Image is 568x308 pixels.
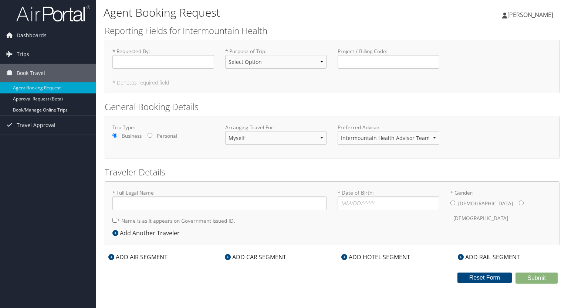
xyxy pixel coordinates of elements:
[225,55,327,69] select: * Purpose of Trip:
[454,253,524,261] div: ADD RAIL SEGMENT
[225,48,327,75] label: * Purpose of Trip :
[338,55,439,69] input: Project / Billing Code:
[16,5,90,22] img: airportal-logo.png
[112,229,183,237] div: Add Another Traveler
[105,166,559,178] h2: Traveler Details
[515,273,558,284] button: Submit
[507,11,553,19] span: [PERSON_NAME]
[338,253,414,261] div: ADD HOTEL SEGMENT
[105,24,559,37] h2: Reporting Fields for Intermountain Health
[338,189,439,210] label: * Date of Birth:
[502,4,561,26] a: [PERSON_NAME]
[17,64,45,82] span: Book Travel
[104,5,408,20] h1: Agent Booking Request
[225,124,327,131] label: Arranging Travel For:
[450,189,552,226] label: * Gender:
[458,196,513,211] label: [DEMOGRAPHIC_DATA]
[17,26,47,45] span: Dashboards
[112,80,552,85] h5: * Denotes required field
[112,55,214,69] input: * Requested By:
[453,211,508,225] label: [DEMOGRAPHIC_DATA]
[17,45,29,64] span: Trips
[105,253,171,261] div: ADD AIR SEGMENT
[112,218,117,223] input: * Name is as it appears on Government issued ID.
[338,48,439,69] label: Project / Billing Code :
[338,124,439,131] label: Preferred Advisor
[519,201,524,205] input: * Gender:[DEMOGRAPHIC_DATA][DEMOGRAPHIC_DATA]
[221,253,290,261] div: ADD CAR SEGMENT
[457,273,512,283] button: Reset Form
[122,132,142,140] label: Business
[112,48,214,69] label: * Requested By :
[112,196,327,210] input: * Full Legal Name
[17,116,55,134] span: Travel Approval
[112,189,327,210] label: * Full Legal Name
[105,100,559,113] h2: General Booking Details
[112,124,214,131] label: Trip Type:
[112,214,235,227] label: * Name is as it appears on Government issued ID.
[157,132,177,140] label: Personal
[338,196,439,210] input: * Date of Birth:
[450,201,455,205] input: * Gender:[DEMOGRAPHIC_DATA][DEMOGRAPHIC_DATA]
